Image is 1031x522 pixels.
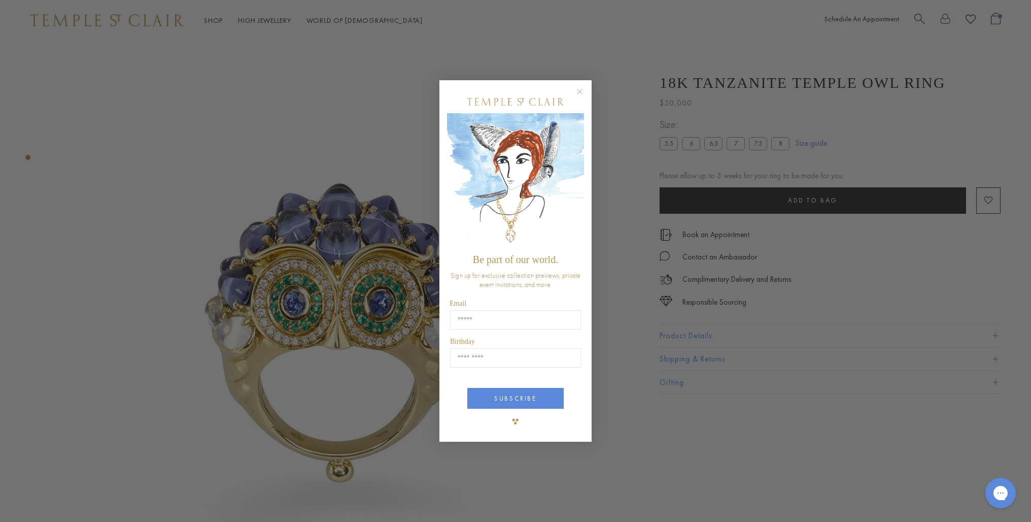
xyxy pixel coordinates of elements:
[467,98,564,106] img: Temple St. Clair
[451,271,580,289] span: Sign up for exclusive collection previews, private event invitations, and more.
[980,474,1021,512] iframe: Gorgias live chat messenger
[450,338,475,345] span: Birthday
[450,300,466,307] span: Email
[467,388,564,409] button: SUBSCRIBE
[447,113,584,249] img: c4a9eb12-d91a-4d4a-8ee0-386386f4f338.jpeg
[505,411,526,432] img: TSC
[450,310,581,330] input: Email
[578,90,591,103] button: Close dialog
[473,254,558,265] span: Be part of our world.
